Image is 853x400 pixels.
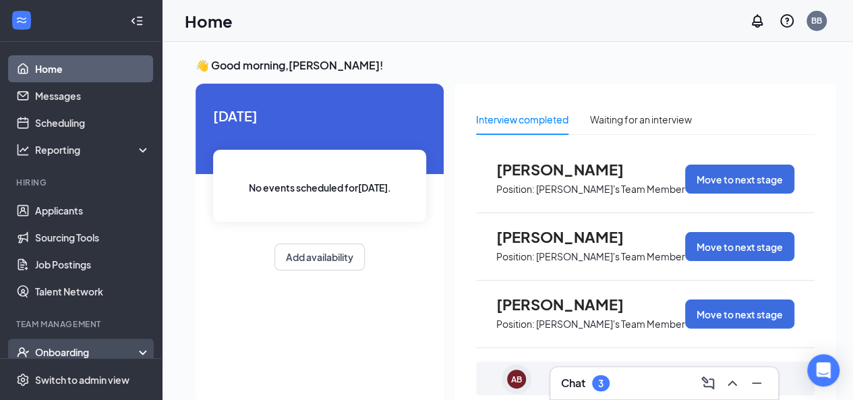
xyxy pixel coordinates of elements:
button: Minimize [746,372,767,394]
span: No events scheduled for [DATE] . [249,180,391,195]
div: Switch to admin view [35,373,129,387]
button: Move to next stage [685,165,794,194]
a: Talent Network [35,278,150,305]
p: Position: [496,318,535,331]
p: [PERSON_NAME]'s Team Member [536,183,685,196]
button: Move to next stage [685,232,794,261]
div: Reporting [35,143,151,156]
span: [PERSON_NAME] [496,228,645,246]
svg: UserCheck [16,345,30,359]
h1: Home [185,9,233,32]
div: Team Management [16,318,148,330]
a: Job Postings [35,251,150,278]
div: AB [511,374,522,385]
svg: Analysis [16,143,30,156]
button: Move to next stage [685,299,794,328]
button: ChevronUp [722,372,743,394]
svg: Collapse [130,14,144,28]
div: 3 [598,378,604,389]
a: Home [35,55,150,82]
p: Position: [496,250,535,263]
div: Hiring [16,177,148,188]
h3: Chat [561,376,585,391]
svg: ComposeMessage [700,375,716,391]
p: Position: [496,183,535,196]
a: Messages [35,82,150,109]
button: Add availability [274,244,365,270]
div: BB [811,15,822,26]
p: [PERSON_NAME]'s Team Member [536,250,685,263]
span: [DATE] [213,105,426,126]
a: Sourcing Tools [35,224,150,251]
svg: Settings [16,373,30,387]
div: Interview completed [476,112,568,127]
a: Scheduling [35,109,150,136]
p: [PERSON_NAME]'s Team Member [536,318,685,331]
div: Onboarding [35,345,139,359]
svg: Notifications [749,13,765,29]
button: ComposeMessage [697,372,719,394]
span: [PERSON_NAME] [496,295,645,313]
svg: QuestionInfo [779,13,795,29]
span: [PERSON_NAME] [496,161,645,178]
svg: Minimize [748,375,765,391]
svg: WorkstreamLogo [15,13,28,27]
div: Open Intercom Messenger [807,354,840,387]
a: Applicants [35,197,150,224]
div: Waiting for an interview [590,112,692,127]
svg: ChevronUp [724,375,740,391]
h3: 👋 Good morning, [PERSON_NAME] ! [196,58,836,73]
